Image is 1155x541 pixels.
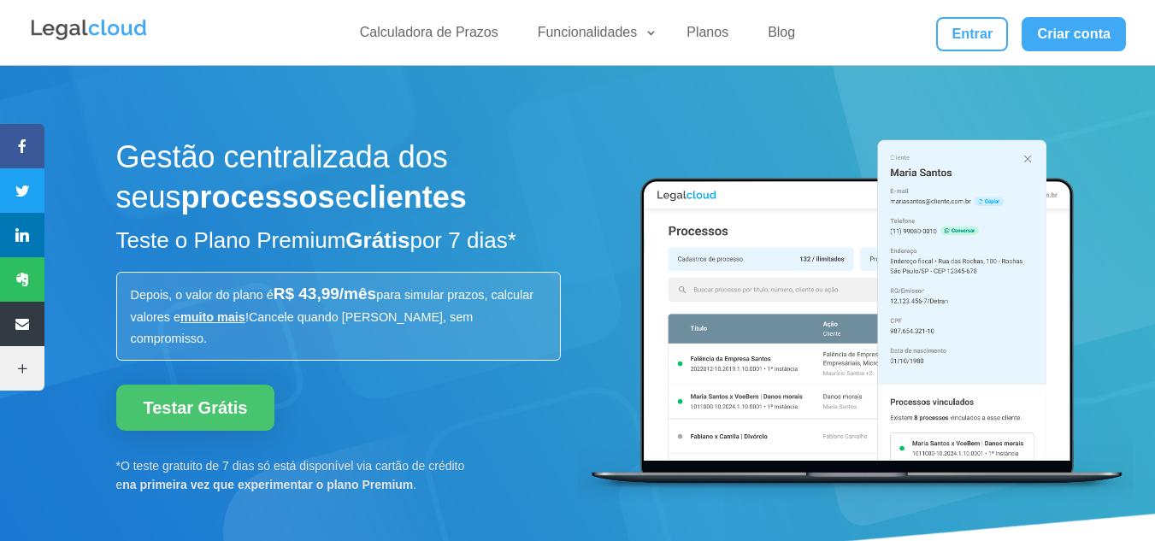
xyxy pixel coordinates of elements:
[122,478,413,491] b: na primeira vez que experimentar o plano Premium
[352,179,467,215] strong: clientes
[131,283,546,350] p: Depois, o valor do plano é Cancele quando [PERSON_NAME], sem compromisso.
[181,179,335,215] strong: processos
[29,17,149,43] img: Legalcloud Logo
[29,31,149,45] a: Logo da Legalcloud
[180,310,245,324] a: muito mais
[676,24,739,49] a: Planos
[757,24,805,49] a: Blog
[116,138,561,226] h1: Gestão centralizada dos seus e
[527,24,658,49] a: Funcionalidades
[116,226,561,264] h2: Teste o Plano Premium por 7 dias*
[936,17,1008,51] a: Entrar
[116,385,275,431] a: Testar Grátis
[578,137,1134,501] img: Processos e Clientes na Legalcloud
[131,288,534,323] span: para simular prazos, calcular valores e
[116,459,465,491] span: *O teste gratuito de 7 dias só está disponível via cartão de crédito e .
[245,310,249,324] span: !
[1022,17,1126,51] a: Criar conta
[350,24,509,49] a: Calculadora de Prazos
[274,285,376,303] span: R$ 43,99/mês
[345,227,410,253] strong: Grátis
